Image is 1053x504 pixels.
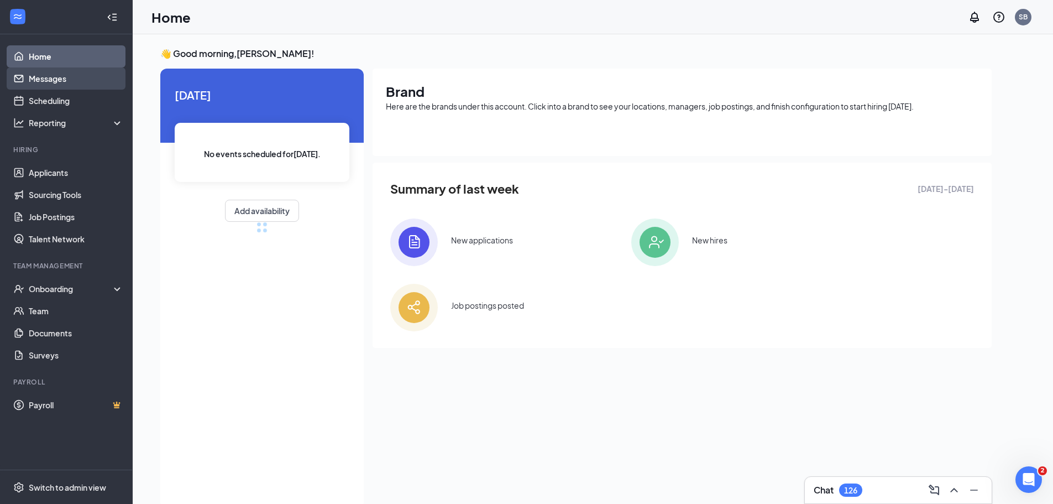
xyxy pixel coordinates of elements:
a: Job Postings [29,206,123,228]
a: Talent Network [29,228,123,250]
div: 126 [844,486,857,495]
img: icon [390,219,438,266]
img: icon [631,219,679,266]
a: PayrollCrown [29,394,123,416]
div: Team Management [13,261,121,271]
a: Sourcing Tools [29,184,123,206]
svg: Collapse [107,12,118,23]
a: Surveys [29,344,123,366]
svg: WorkstreamLogo [12,11,23,22]
span: [DATE] [175,86,349,103]
span: No events scheduled for [DATE] . [204,148,321,160]
div: SB [1019,12,1028,22]
div: Onboarding [29,283,114,294]
span: [DATE] - [DATE] [918,183,974,195]
iframe: Intercom live chat [1015,466,1042,493]
a: Applicants [29,162,123,184]
svg: QuestionInfo [992,11,1005,24]
svg: Analysis [13,117,24,128]
a: Scheduling [29,90,123,112]
a: Documents [29,322,123,344]
div: loading meetings... [256,222,268,233]
svg: Notifications [968,11,981,24]
div: Payroll [13,377,121,387]
div: Here are the brands under this account. Click into a brand to see your locations, managers, job p... [386,101,978,112]
span: 2 [1038,466,1047,475]
div: Job postings posted [451,300,524,311]
button: ComposeMessage [925,481,943,499]
h3: Chat [814,484,834,496]
div: New hires [692,235,727,246]
svg: ChevronUp [947,484,961,497]
svg: Minimize [967,484,981,497]
svg: UserCheck [13,283,24,294]
svg: Settings [13,482,24,493]
button: Minimize [965,481,983,499]
div: New applications [451,235,513,246]
div: Hiring [13,145,121,154]
a: Home [29,45,123,67]
div: Reporting [29,117,124,128]
a: Messages [29,67,123,90]
a: Team [29,300,123,322]
h3: 👋 Good morning, [PERSON_NAME] ! [160,48,992,60]
svg: ComposeMessage [928,484,941,497]
div: Switch to admin view [29,482,106,493]
h1: Brand [386,82,978,101]
img: icon [390,284,438,331]
button: Add availability [225,200,299,222]
span: Summary of last week [390,179,519,199]
h1: Home [151,8,191,27]
button: ChevronUp [945,481,963,499]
